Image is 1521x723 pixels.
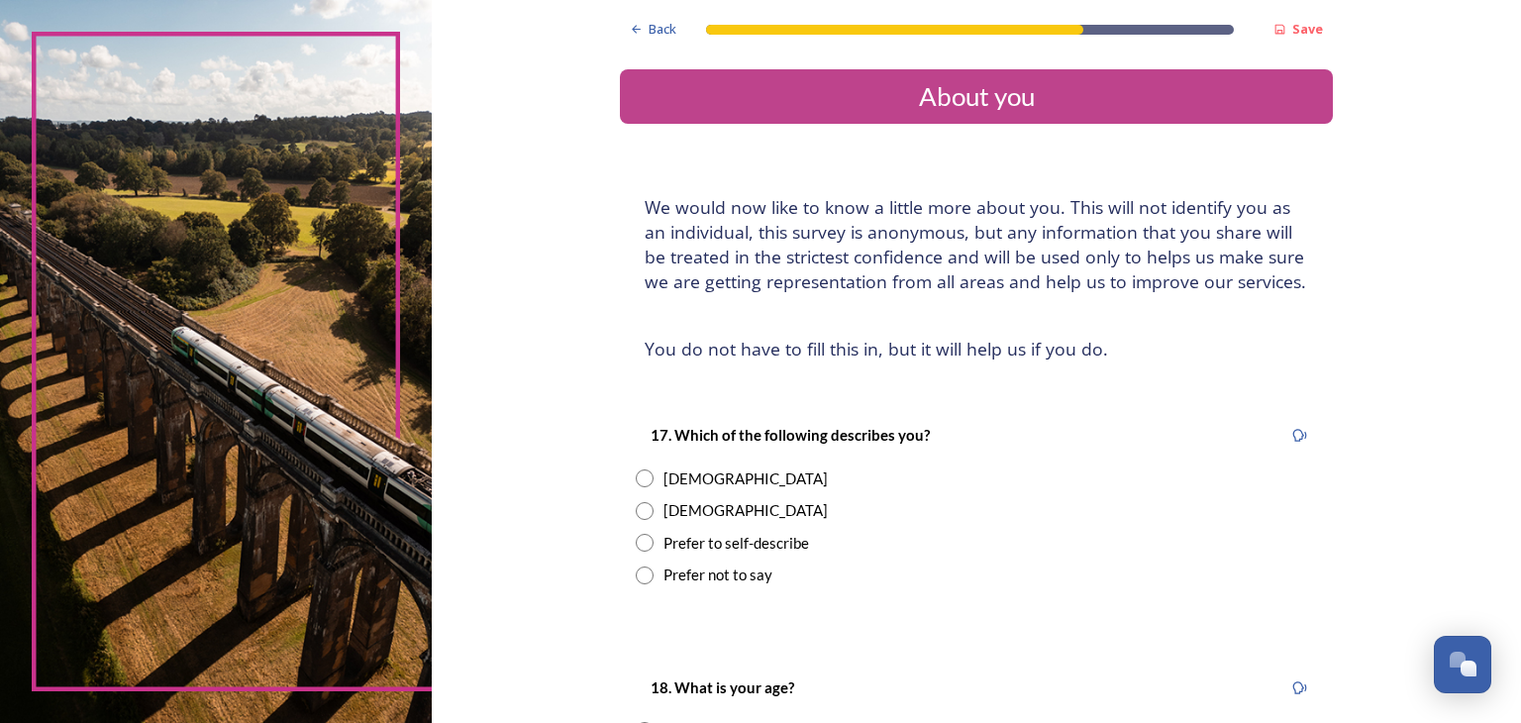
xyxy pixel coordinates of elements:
[645,337,1308,361] h4: You do not have to fill this in, but it will help us if you do.
[628,77,1325,116] div: About you
[663,499,828,522] div: [DEMOGRAPHIC_DATA]
[645,195,1308,294] h4: We would now like to know a little more about you. This will not identify you as an individual, t...
[663,564,772,586] div: Prefer not to say
[663,467,828,490] div: [DEMOGRAPHIC_DATA]
[649,20,676,39] span: Back
[663,532,809,555] div: Prefer to self-describe
[651,426,930,444] strong: 17. Which of the following describes you?
[1292,20,1323,38] strong: Save
[1434,636,1491,693] button: Open Chat
[651,678,794,696] strong: 18. What is your age?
